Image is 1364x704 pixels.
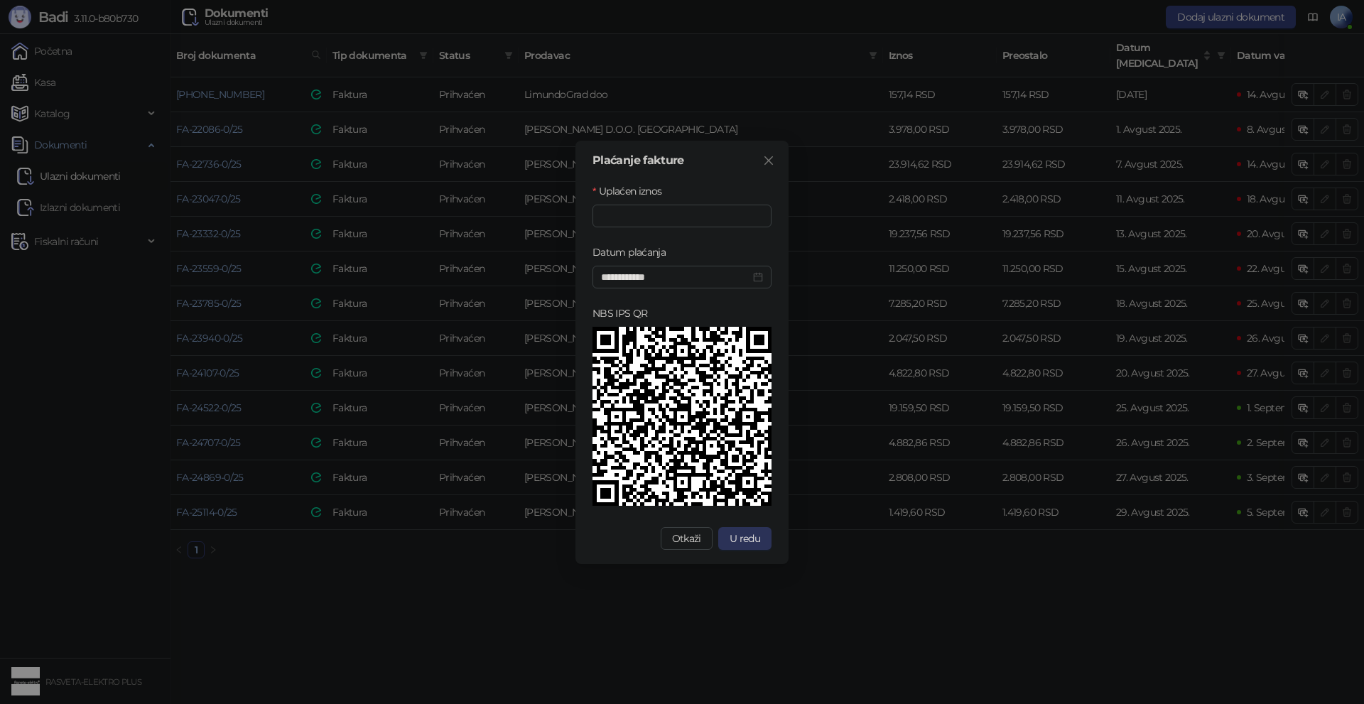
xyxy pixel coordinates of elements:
span: close [763,155,774,166]
button: Close [757,149,780,172]
img: NBS IPS QR Kod [592,327,772,506]
button: U redu [718,527,772,550]
input: Uplaćen iznos [593,205,771,227]
span: U redu [730,532,760,545]
label: NBS IPS QR [592,305,656,321]
input: Datum plaćanja [601,269,750,285]
label: Uplaćen iznos [592,183,671,199]
label: Datum plaćanja [592,244,674,260]
button: Otkaži [661,527,713,550]
div: Plaćanje fakture [592,155,772,166]
span: Zatvori [757,155,780,166]
span: Otkaži [672,532,701,545]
